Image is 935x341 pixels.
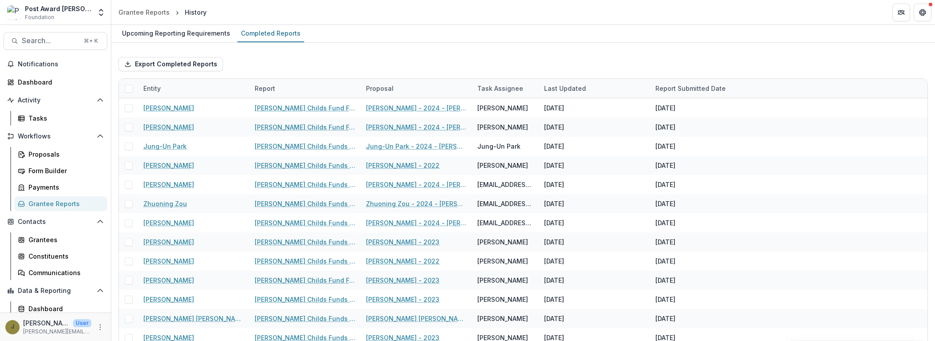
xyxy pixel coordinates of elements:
[255,314,355,323] a: [PERSON_NAME] Childs Funds Fellow’s Annual Progress Report
[28,304,100,313] div: Dashboard
[14,232,107,247] a: Grantees
[544,180,564,189] div: [DATE]
[18,133,93,140] span: Workflows
[237,27,304,40] div: Completed Reports
[18,77,100,87] div: Dashboard
[255,180,355,189] a: [PERSON_NAME] Childs Funds Fellow’s Annual Progress Report
[655,237,675,247] div: [DATE]
[366,237,439,247] a: [PERSON_NAME] - 2023
[14,301,107,316] a: Dashboard
[22,37,78,45] span: Search...
[14,111,107,126] a: Tasks
[14,196,107,211] a: Grantee Reports
[23,318,69,328] p: [PERSON_NAME]
[28,268,100,277] div: Communications
[4,75,107,89] a: Dashboard
[655,276,675,285] div: [DATE]
[14,180,107,195] a: Payments
[544,103,564,113] div: [DATE]
[650,79,761,98] div: Report Submitted Date
[544,142,564,151] div: [DATE]
[544,122,564,132] div: [DATE]
[892,4,910,21] button: Partners
[255,103,355,113] a: [PERSON_NAME] Childs Fund Fellowship Award Financial Expenditure Report
[255,295,355,304] a: [PERSON_NAME] Childs Funds Fellow’s Annual Progress Report
[25,4,91,13] div: Post Award [PERSON_NAME] Childs Memorial Fund
[14,147,107,162] a: Proposals
[366,180,467,189] a: [PERSON_NAME] - 2024 - [PERSON_NAME] Childs Memorial Fund - Fellowship Application
[4,32,107,50] button: Search...
[143,218,194,227] a: [PERSON_NAME]
[4,215,107,229] button: Open Contacts
[361,79,472,98] div: Proposal
[655,103,675,113] div: [DATE]
[366,161,439,170] a: [PERSON_NAME] - 2022
[477,199,533,208] div: [EMAIL_ADDRESS][DOMAIN_NAME]
[4,57,107,71] button: Notifications
[366,295,439,304] a: [PERSON_NAME] - 2023
[655,199,675,208] div: [DATE]
[143,122,194,132] a: [PERSON_NAME]
[28,166,100,175] div: Form Builder
[477,103,528,113] div: [PERSON_NAME]
[477,218,533,227] div: [EMAIL_ADDRESS][DOMAIN_NAME]
[143,237,194,247] a: [PERSON_NAME]
[28,150,100,159] div: Proposals
[472,84,528,93] div: Task Assignee
[115,6,210,19] nav: breadcrumb
[544,237,564,247] div: [DATE]
[539,79,650,98] div: Last Updated
[143,103,194,113] a: [PERSON_NAME]
[477,314,528,323] div: [PERSON_NAME]
[18,287,93,295] span: Data & Reporting
[655,314,675,323] div: [DATE]
[11,324,14,330] div: Jamie
[366,276,439,285] a: [PERSON_NAME] - 2023
[366,103,467,113] a: [PERSON_NAME] - 2024 - [PERSON_NAME] Memorial Fund - Fellowship Application
[255,142,355,151] a: [PERSON_NAME] Childs Funds Fellow’s Annual Progress Report
[477,122,528,132] div: [PERSON_NAME]
[95,322,106,333] button: More
[544,295,564,304] div: [DATE]
[18,218,93,226] span: Contacts
[118,25,234,42] a: Upcoming Reporting Requirements
[28,114,100,123] div: Tasks
[366,199,467,208] a: Zhuoning Zou - 2024 - [PERSON_NAME] Childs Memorial Fund - Fellowship Application
[255,237,355,247] a: [PERSON_NAME] Childs Funds Fellow’s Annual Progress Report
[143,161,194,170] a: [PERSON_NAME]
[14,163,107,178] a: Form Builder
[14,249,107,264] a: Constituents
[655,122,675,132] div: [DATE]
[650,84,731,93] div: Report Submitted Date
[472,79,539,98] div: Task Assignee
[143,295,194,304] a: [PERSON_NAME]
[143,256,194,266] a: [PERSON_NAME]
[28,199,100,208] div: Grantee Reports
[4,93,107,107] button: Open Activity
[655,161,675,170] div: [DATE]
[655,142,675,151] div: [DATE]
[143,142,187,151] a: Jung-Un Park
[18,61,104,68] span: Notifications
[477,161,528,170] div: [PERSON_NAME]
[18,97,93,104] span: Activity
[544,314,564,323] div: [DATE]
[255,122,355,132] a: [PERSON_NAME] Childs Fund Fellowship Award Financial Expenditure Report
[544,218,564,227] div: [DATE]
[544,256,564,266] div: [DATE]
[544,276,564,285] div: [DATE]
[477,142,520,151] div: Jung-Un Park
[655,295,675,304] div: [DATE]
[477,295,528,304] div: [PERSON_NAME]
[255,276,355,285] a: [PERSON_NAME] Childs Fund Fellowship Award Financial Expenditure Report
[138,79,249,98] div: Entity
[544,161,564,170] div: [DATE]
[539,84,591,93] div: Last Updated
[544,199,564,208] div: [DATE]
[95,4,107,21] button: Open entity switcher
[115,6,173,19] a: Grantee Reports
[138,84,166,93] div: Entity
